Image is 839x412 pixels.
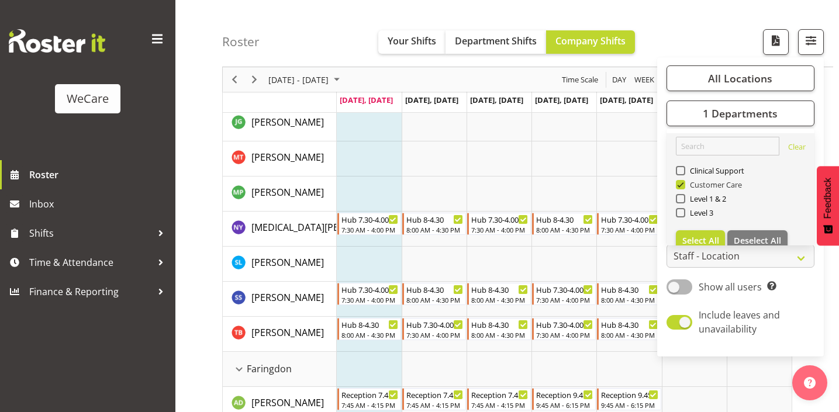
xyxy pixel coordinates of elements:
button: Feedback - Show survey [817,166,839,245]
span: Deselect All [734,235,781,246]
div: Tyla Boyd"s event - Hub 8-4.30 Begin From Friday, September 12, 2025 at 8:00:00 AM GMT+12:00 Ends... [597,318,661,340]
div: Tyla Boyd"s event - Hub 8-4.30 Begin From Wednesday, September 10, 2025 at 8:00:00 AM GMT+12:00 E... [467,318,531,340]
td: Michelle Thomas resource [223,141,337,176]
div: Nikita Yates"s event - Hub 7.30-4.00 Begin From Monday, September 8, 2025 at 7:30:00 AM GMT+12:00... [337,213,401,235]
span: Customer Care [685,180,743,189]
div: 8:00 AM - 4:30 PM [471,330,528,340]
div: 7:30 AM - 4:00 PM [341,225,398,234]
td: Tyla Boyd resource [223,317,337,352]
div: Hub 8-4.30 [536,213,593,225]
span: Clinical Support [685,166,745,175]
span: [PERSON_NAME] [251,186,324,199]
div: Nikita Yates"s event - Hub 8-4.30 Begin From Tuesday, September 9, 2025 at 8:00:00 AM GMT+12:00 E... [402,213,466,235]
div: 7:30 AM - 4:00 PM [471,225,528,234]
span: [PERSON_NAME] [251,291,324,304]
div: Hub 7.30-4.00 [406,318,463,330]
span: [DATE], [DATE] [535,95,588,105]
span: Faringdon [247,362,292,376]
button: Timeline Day [610,72,629,87]
div: Hub 7.30-4.00 [601,213,658,225]
div: Savita Savita"s event - Hub 8-4.30 Begin From Wednesday, September 10, 2025 at 8:00:00 AM GMT+12:... [467,283,531,305]
span: Select All [682,235,719,246]
div: Hub 8-4.30 [406,283,463,295]
div: Next [244,67,264,92]
div: Tyla Boyd"s event - Hub 8-4.30 Begin From Monday, September 8, 2025 at 8:00:00 AM GMT+12:00 Ends ... [337,318,401,340]
td: Faringdon resource [223,352,337,387]
a: [PERSON_NAME] [251,115,324,129]
button: Company Shifts [546,30,635,54]
div: 7:30 AM - 4:00 PM [601,225,658,234]
span: [DATE], [DATE] [405,95,458,105]
div: Reception 9.45-6.15 [601,389,658,400]
div: Reception 7.45-4.15 [471,389,528,400]
td: Millie Pumphrey resource [223,176,337,212]
button: Deselect All [727,230,788,251]
span: [PERSON_NAME] [251,396,324,409]
div: Reception 7.45-4.15 [406,389,463,400]
div: Nikita Yates"s event - Hub 7.30-4.00 Begin From Wednesday, September 10, 2025 at 7:30:00 AM GMT+1... [467,213,531,235]
a: [PERSON_NAME] [251,255,324,269]
span: [DATE], [DATE] [340,95,393,105]
div: Hub 7.30-4.00 [471,213,528,225]
button: Time Scale [560,72,600,87]
div: Hub 7.30-4.00 [341,283,398,295]
a: [PERSON_NAME] [251,396,324,410]
a: [PERSON_NAME] [251,150,324,164]
span: Company Shifts [555,34,626,47]
span: [DATE], [DATE] [470,95,523,105]
div: 8:00 AM - 4:30 PM [406,225,463,234]
button: Previous [227,72,243,87]
span: Time & Attendance [29,254,152,271]
a: [PERSON_NAME] [251,326,324,340]
button: Filter Shifts [798,29,824,55]
div: Hub 8-4.30 [341,318,398,330]
img: Rosterit website logo [9,29,105,53]
div: Aleea Devenport"s event - Reception 7.45-4.15 Begin From Monday, September 8, 2025 at 7:45:00 AM ... [337,388,401,410]
span: [DATE], [DATE] [600,95,653,105]
div: Previous [225,67,244,92]
span: [MEDICAL_DATA][PERSON_NAME] [251,221,397,234]
span: Roster [29,166,170,184]
div: Hub 8-4.30 [601,283,658,295]
div: 8:00 AM - 4:30 PM [601,330,658,340]
div: 9:45 AM - 6:15 PM [536,400,593,410]
span: Day [611,72,627,87]
td: Janine Grundler resource [223,106,337,141]
a: [PERSON_NAME] [251,290,324,304]
a: [PERSON_NAME] [251,185,324,199]
div: Reception 7.45-4.15 [341,389,398,400]
span: Feedback [823,178,833,219]
span: Time Scale [561,72,599,87]
div: 8:00 AM - 4:30 PM [536,225,593,234]
button: Your Shifts [378,30,446,54]
div: WeCare [67,90,109,108]
span: [DATE] - [DATE] [267,72,330,87]
button: Next [247,72,263,87]
input: Search [676,137,779,155]
div: Reception 9.45-6.15 [536,389,593,400]
td: Sarah Lamont resource [223,247,337,282]
div: Tyla Boyd"s event - Hub 7.30-4.00 Begin From Tuesday, September 9, 2025 at 7:30:00 AM GMT+12:00 E... [402,318,466,340]
span: Include leaves and unavailability [699,309,780,335]
div: 7:45 AM - 4:15 PM [406,400,463,410]
div: 9:45 AM - 6:15 PM [601,400,658,410]
button: Timeline Week [633,72,657,87]
div: Aleea Devenport"s event - Reception 9.45-6.15 Begin From Friday, September 12, 2025 at 9:45:00 AM... [597,388,661,410]
div: Hub 7.30-4.00 [536,283,593,295]
button: September 08 - 14, 2025 [267,72,345,87]
div: Aleea Devenport"s event - Reception 9.45-6.15 Begin From Thursday, September 11, 2025 at 9:45:00 ... [532,388,596,410]
div: 7:45 AM - 4:15 PM [471,400,528,410]
div: Hub 7.30-4.00 [536,318,593,330]
div: 7:30 AM - 4:00 PM [341,295,398,304]
div: Aleea Devenport"s event - Reception 7.45-4.15 Begin From Tuesday, September 9, 2025 at 7:45:00 AM... [402,388,466,410]
div: Hub 8-4.30 [406,213,463,225]
div: Hub 8-4.30 [601,318,658,330]
div: Hub 8-4.30 [471,283,528,295]
div: 8:00 AM - 4:30 PM [601,295,658,304]
button: Download a PDF of the roster according to the set date range. [763,29,789,55]
button: All Locations [667,65,814,91]
h4: Roster [222,35,260,49]
div: Savita Savita"s event - Hub 7.30-4.00 Begin From Monday, September 8, 2025 at 7:30:00 AM GMT+12:0... [337,283,401,305]
div: Nikita Yates"s event - Hub 8-4.30 Begin From Thursday, September 11, 2025 at 8:00:00 AM GMT+12:00... [532,213,596,235]
td: Savita Savita resource [223,282,337,317]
